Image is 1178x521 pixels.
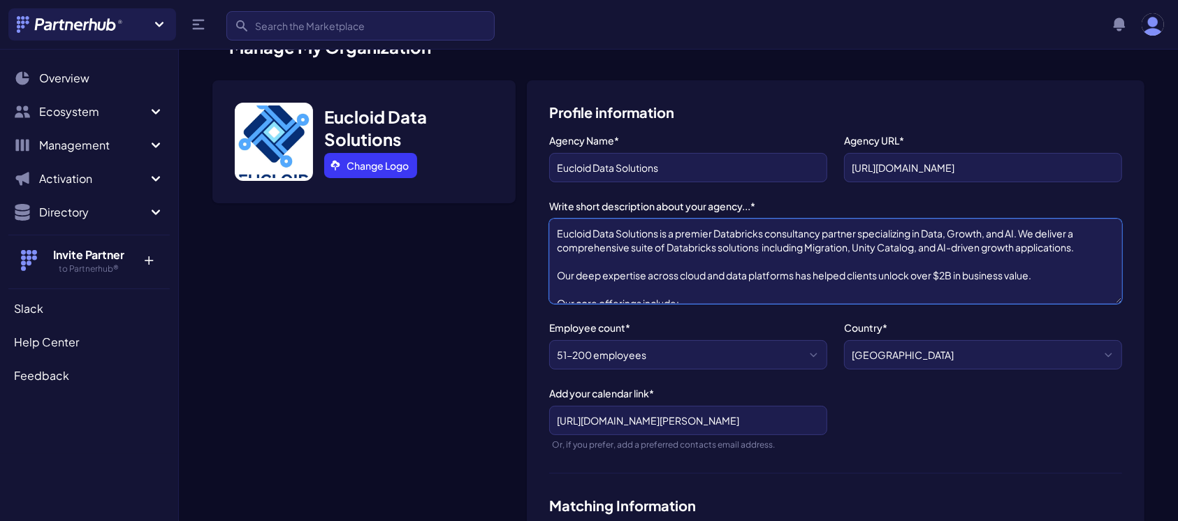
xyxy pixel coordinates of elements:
[14,367,69,384] span: Feedback
[39,103,147,120] span: Ecosystem
[549,199,1122,213] label: Write short description about your agency...*
[1142,13,1164,36] img: user photo
[549,496,1122,515] h3: Matching Information
[549,153,827,182] input: Partnerhub®
[549,321,827,335] label: Employee count*
[324,153,417,178] a: Change Logo
[14,334,79,351] span: Help Center
[8,235,170,286] button: Invite Partner to Partnerhub® +
[8,198,170,226] button: Directory
[549,386,827,400] label: Add your calendar link*
[8,165,170,193] button: Activation
[235,103,313,181] img: Jese picture
[844,153,1122,182] input: partnerhub.app
[844,321,1122,335] label: Country*
[549,406,827,435] input: partnerhub.app/book-a-meeting
[226,11,495,41] input: Search the Marketplace
[44,247,134,263] h4: Invite Partner
[14,300,43,317] span: Slack
[39,70,89,87] span: Overview
[844,133,1122,147] label: Agency URL*
[8,362,170,390] a: Feedback
[324,105,493,150] h3: Eucloid Data Solutions
[39,204,147,221] span: Directory
[549,133,827,147] label: Agency Name*
[8,98,170,126] button: Ecosystem
[8,328,170,356] a: Help Center
[552,439,827,450] div: Or, if you prefer, add a preferred contacts email address.
[134,247,164,269] p: +
[549,103,1122,122] h3: Profile information
[39,170,147,187] span: Activation
[8,295,170,323] a: Slack
[44,263,134,274] h5: to Partnerhub®
[17,16,124,33] img: Partnerhub® Logo
[8,64,170,92] a: Overview
[8,131,170,159] button: Management
[39,137,147,154] span: Management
